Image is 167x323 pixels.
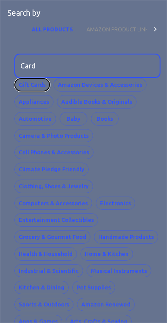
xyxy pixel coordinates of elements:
[96,197,135,210] button: Electronics
[14,197,92,210] button: Computers & Accessories
[14,129,93,143] button: Camera & Photo Products
[14,163,89,176] button: Climate Pledge Friendly
[80,247,133,261] button: Home & Kitchen
[72,281,115,294] button: Pet Supplies
[14,180,93,193] button: Clothing, Shoes & Jewelry
[60,112,87,126] button: Baby
[14,281,69,294] button: Kitchen & Dining
[14,78,50,92] button: Gift Cards
[94,230,158,244] button: Handmade Products
[14,264,83,278] button: Industrial & Scientific
[14,112,56,126] button: Automotive
[14,213,98,227] button: Entertainment Collectibles
[25,19,80,40] button: ALL PRODUCTS
[91,112,119,126] button: Books
[80,19,155,40] button: AMAZON PRODUCT LINK
[14,54,154,78] input: Search by category or product name
[14,230,90,244] button: Grocery & Gourmet Food
[77,298,135,311] button: Amazon Renewed
[14,95,53,109] button: Appliances
[57,95,137,109] button: Audible Books & Originals
[14,247,77,261] button: Health & Household
[87,264,151,278] button: Musical Instruments
[14,298,73,311] button: Sports & Outdoors
[14,146,94,159] button: Cell Phones & Accessories
[7,7,40,19] p: Search by
[53,78,147,92] button: Amazon Devices & Accessories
